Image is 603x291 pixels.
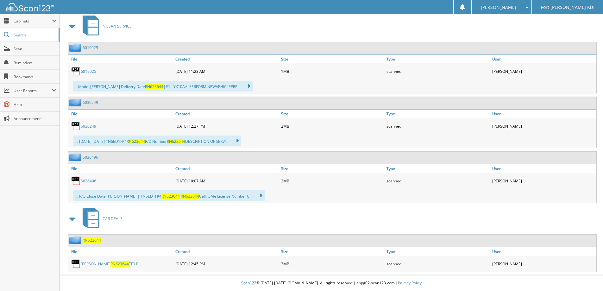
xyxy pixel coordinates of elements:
[103,23,132,29] span: NISSAN SERVICE
[280,65,385,78] div: 1MB
[83,155,98,160] a: 6036496
[68,55,174,63] a: File
[81,123,96,129] a: 6030249
[68,110,174,118] a: File
[83,45,98,50] a: 6019025
[79,14,132,39] a: NISSAN SERVICE
[14,88,52,93] span: User Reports
[71,176,81,186] img: PDF.png
[280,174,385,187] div: 2MB
[491,120,596,132] div: [PERSON_NAME]
[60,275,603,291] div: © [DATE]-[DATE] [DOMAIN_NAME]. All rights reserved | appg02-scan123-com |
[385,164,491,173] a: Type
[127,139,145,144] span: RN623644
[541,5,594,9] span: Fort [PERSON_NAME] Kia
[14,32,55,38] span: Search
[71,121,81,131] img: PDF.png
[14,60,56,66] span: Reminders
[81,261,138,267] a: [PERSON_NAME]RN623644TITLE
[385,120,491,132] div: scanned
[491,247,596,256] a: User
[491,164,596,173] a: User
[385,55,491,63] a: Type
[68,247,174,256] a: File
[14,102,56,107] span: Help
[69,98,83,106] img: folder2.png
[83,100,98,105] a: 6030249
[174,65,280,78] div: [DATE] 11:23 AM
[14,18,52,24] span: Cabinets
[174,174,280,187] div: [DATE] 10:07 AM
[71,66,81,76] img: PDF.png
[491,110,596,118] a: User
[71,259,81,269] img: PDF.png
[174,247,280,256] a: Created
[385,257,491,270] div: scanned
[491,65,596,78] div: [PERSON_NAME]
[14,74,56,79] span: Bookmarks
[385,110,491,118] a: Type
[280,247,385,256] a: Size
[81,69,96,74] a: 6019025
[174,257,280,270] div: [DATE] 12:45 PM
[174,164,280,173] a: Created
[69,236,83,244] img: folder2.png
[69,44,83,52] img: folder2.png
[491,257,596,270] div: [PERSON_NAME]
[81,178,96,184] a: 6036496
[6,3,54,11] img: scan123-logo-white.svg
[174,55,280,63] a: Created
[174,110,280,118] a: Created
[14,46,56,52] span: Scan
[491,174,596,187] div: [PERSON_NAME]
[174,120,280,132] div: [DATE] 12:27 PM
[73,136,241,146] div: ... [DATE] [DATE] 1N6ED1FK4 R/O Number DESCRIPTION OF SERVI...
[481,5,516,9] span: [PERSON_NAME]
[167,139,185,144] span: RN623644
[83,237,101,243] a: RN623644
[73,190,265,201] div: ... R/O Close Date [PERSON_NAME] | 1N6ED1FK4 Cell: OMe License Number C...
[145,84,163,89] span: RN623644
[385,247,491,256] a: Type
[280,164,385,173] a: Size
[73,81,253,92] div: ...Model [PERSON_NAME] Delivery Date |#1 - YX10AA: PERFORM NEWVEHICLEPRE...
[280,120,385,132] div: 2MB
[385,65,491,78] div: scanned
[571,261,603,291] iframe: Chat Widget
[181,193,199,199] span: RN623644
[491,55,596,63] a: User
[14,116,56,121] span: Announcements
[110,261,129,267] span: RN623644
[280,257,385,270] div: 3MB
[69,153,83,161] img: folder2.png
[280,55,385,63] a: Size
[79,206,122,231] a: CAR DEALS
[241,280,256,286] span: Scan123
[68,164,174,173] a: File
[280,110,385,118] a: Size
[103,216,122,221] span: CAR DEALS
[161,193,180,199] span: RN623644
[385,174,491,187] div: scanned
[398,280,422,286] a: Privacy Policy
